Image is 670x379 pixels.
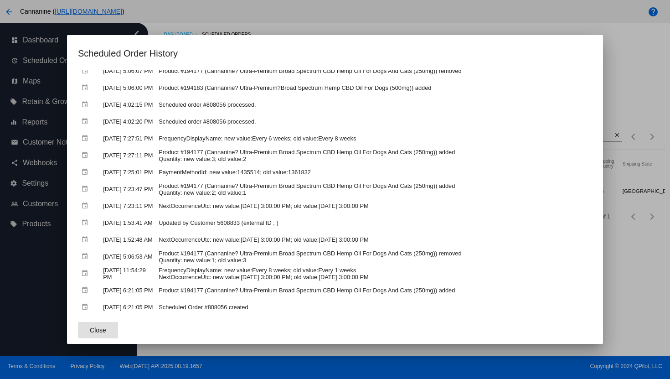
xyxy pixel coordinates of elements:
td: [DATE] 1:52:48 AM [101,232,155,248]
td: PaymentMethodId: new value:1435514; old value:1361832 [156,164,591,180]
td: [DATE] 11:54:29 PM [101,265,155,281]
mat-icon: event [81,283,92,297]
td: Product #194177 (Cannanine? Ultra-Premium Broad Spectrum CBD Hemp Oil For Dogs And Cats (250mg)) ... [156,181,591,197]
td: Scheduled order #808056 processed. [156,114,591,130]
mat-icon: event [81,81,92,95]
td: [DATE] 5:06:07 PM [101,63,155,79]
mat-icon: event [81,114,92,129]
td: FrequencyDisplayName: new value:Every 6 weeks; old value:Every 8 weeks [156,130,591,146]
td: [DATE] 7:27:51 PM [101,130,155,146]
td: Product #194177 (Cannanine? Ultra-Premium Broad Spectrum CBD Hemp Oil For Dogs And Cats (250mg)) ... [156,63,591,79]
button: Close dialog [78,322,118,338]
td: [DATE] 4:02:15 PM [101,97,155,113]
td: [DATE] 5:06:00 PM [101,80,155,96]
mat-icon: event [81,182,92,196]
span: Close [90,327,106,334]
mat-icon: event [81,266,92,280]
td: [DATE] 6:21:05 PM [101,282,155,298]
td: Product #194183 (Cannanine? Ultra-Premium?Broad Spectrum Hemp CBD Oil For Dogs (500mg)) added [156,80,591,96]
td: Product #194177 (Cannanine? Ultra-Premium Broad Spectrum CBD Hemp Oil For Dogs And Cats (250mg)) ... [156,282,591,298]
td: [DATE] 5:06:53 AM [101,249,155,265]
mat-icon: event [81,249,92,264]
td: [DATE] 7:27:11 PM [101,147,155,163]
td: Scheduled Order #808056 created [156,299,591,315]
mat-icon: event [81,148,92,162]
td: [DATE] 4:02:20 PM [101,114,155,130]
td: [DATE] 7:25:01 PM [101,164,155,180]
td: [DATE] 6:21:05 PM [101,299,155,315]
td: [DATE] 1:53:41 AM [101,215,155,231]
td: NextOccurrenceUtc: new value:[DATE] 3:00:00 PM; old value:[DATE] 3:00:00 PM [156,198,591,214]
mat-icon: event [81,199,92,213]
td: [DATE] 7:23:47 PM [101,181,155,197]
h1: Scheduled Order History [78,46,592,61]
mat-icon: event [81,233,92,247]
td: Scheduled order #808056 processed. [156,97,591,113]
mat-icon: event [81,64,92,78]
td: [DATE] 7:23:11 PM [101,198,155,214]
mat-icon: event [81,165,92,179]
mat-icon: event [81,98,92,112]
mat-icon: event [81,216,92,230]
td: Product #194177 (Cannanine? Ultra-Premium Broad Spectrum CBD Hemp Oil For Dogs And Cats (250mg)) ... [156,249,591,265]
mat-icon: event [81,300,92,314]
mat-icon: event [81,131,92,145]
td: Updated by Customer 5608833 (external ID , ) [156,215,591,231]
td: NextOccurrenceUtc: new value:[DATE] 3:00:00 PM; old value:[DATE] 3:00:00 PM [156,232,591,248]
td: Product #194177 (Cannanine? Ultra-Premium Broad Spectrum CBD Hemp Oil For Dogs And Cats (250mg)) ... [156,147,591,163]
td: FrequencyDisplayName: new value:Every 8 weeks; old value:Every 1 weeks NextOccurrenceUtc: new val... [156,265,591,281]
